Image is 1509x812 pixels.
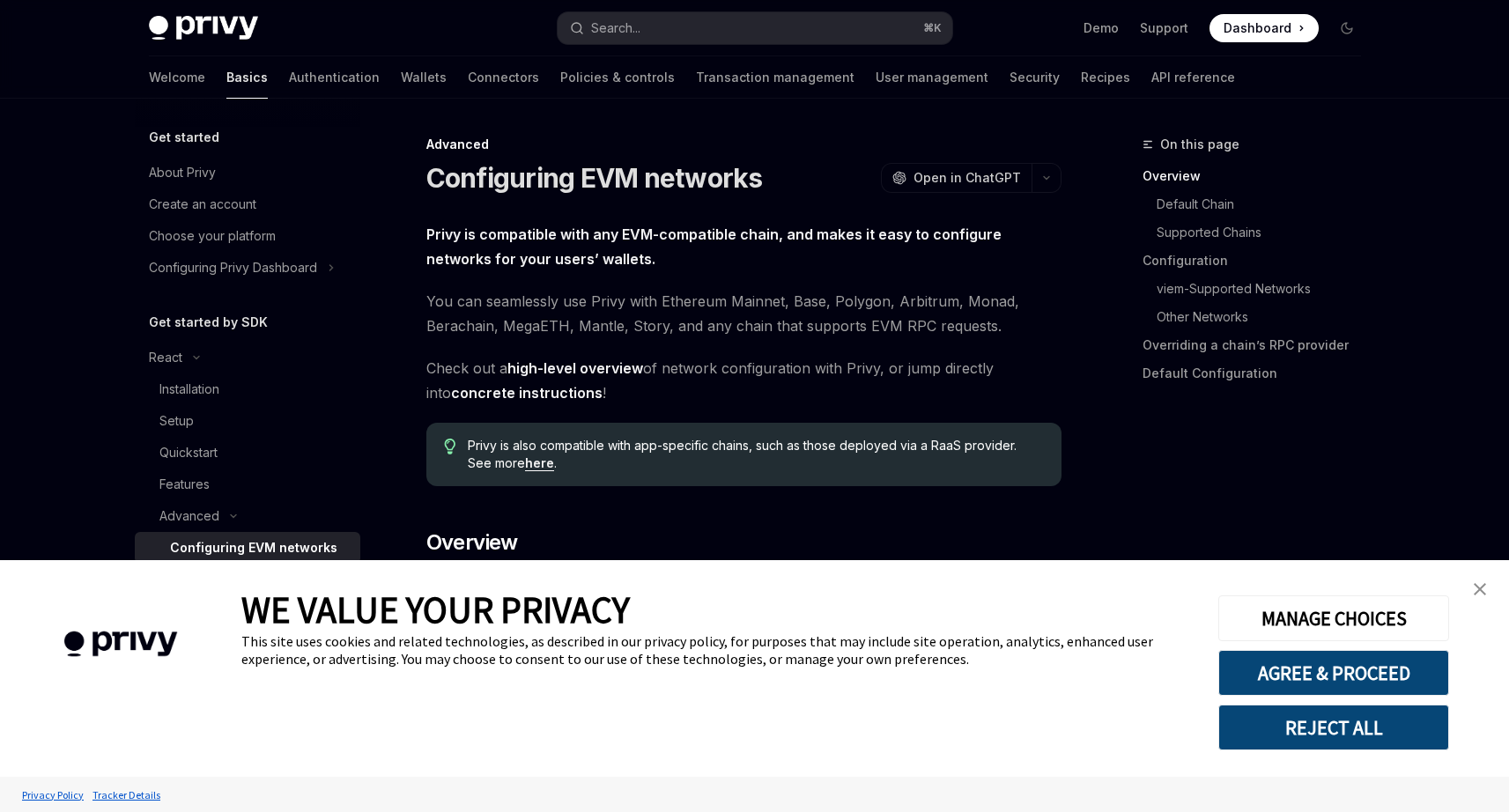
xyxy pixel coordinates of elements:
[1218,705,1449,750] button: REJECT ALL
[426,225,1002,268] strong: Privy is compatible with any EVM-compatible chain, and makes it easy to configure networks for yo...
[149,162,216,183] div: About Privy
[1160,134,1239,155] span: On this page
[1143,162,1375,190] a: Overview
[1140,19,1188,37] a: Support
[149,312,268,333] h5: Get started by SDK
[135,373,360,405] a: Installation
[444,439,456,454] svg: Tip
[149,194,256,215] div: Create an account
[591,18,640,39] div: Search...
[241,587,630,632] span: WE VALUE YOUR PRIVACY
[525,455,554,471] a: here
[468,56,539,99] a: Connectors
[507,359,643,378] a: high-level overview
[1143,359,1375,388] a: Default Configuration
[135,469,360,500] a: Features
[1143,331,1375,359] a: Overriding a chain’s RPC provider
[451,384,603,402] a: concrete instructions
[1157,218,1375,247] a: Supported Chains
[426,289,1061,338] span: You can seamlessly use Privy with Ethereum Mainnet, Base, Polygon, Arbitrum, Monad, Berachain, Me...
[1081,56,1130,99] a: Recipes
[401,56,447,99] a: Wallets
[426,162,763,194] h1: Configuring EVM networks
[159,379,219,400] div: Installation
[1209,14,1319,42] a: Dashboard
[170,537,337,558] div: Configuring EVM networks
[1151,56,1235,99] a: API reference
[1084,19,1119,37] a: Demo
[426,136,1061,153] div: Advanced
[923,21,942,35] span: ⌘ K
[159,474,210,495] div: Features
[558,12,952,44] button: Search...⌘K
[149,56,205,99] a: Welcome
[149,225,276,247] div: Choose your platform
[159,410,194,432] div: Setup
[149,347,182,368] div: React
[881,163,1032,193] button: Open in ChatGPT
[159,506,219,527] div: Advanced
[426,528,518,557] span: Overview
[149,257,317,278] div: Configuring Privy Dashboard
[1218,650,1449,696] button: AGREE & PROCEED
[1010,56,1060,99] a: Security
[289,56,380,99] a: Authentication
[1157,275,1375,303] a: viem-Supported Networks
[135,188,360,220] a: Create an account
[135,220,360,252] a: Choose your platform
[1224,19,1291,37] span: Dashboard
[1143,247,1375,275] a: Configuration
[468,437,1043,472] span: Privy is also compatible with app-specific chains, such as those deployed via a RaaS provider. Se...
[135,405,360,437] a: Setup
[1333,14,1361,42] button: Toggle dark mode
[135,437,360,469] a: Quickstart
[1157,303,1375,331] a: Other Networks
[1474,583,1486,595] img: close banner
[18,779,88,810] a: Privacy Policy
[1462,572,1498,607] a: close banner
[149,16,258,41] img: dark logo
[1218,595,1449,641] button: MANAGE CHOICES
[914,169,1021,187] span: Open in ChatGPT
[226,56,268,99] a: Basics
[696,56,854,99] a: Transaction management
[241,632,1192,668] div: This site uses cookies and related technologies, as described in our privacy policy, for purposes...
[426,356,1061,405] span: Check out a of network configuration with Privy, or jump directly into !
[1157,190,1375,218] a: Default Chain
[26,606,215,683] img: company logo
[149,127,219,148] h5: Get started
[135,157,360,188] a: About Privy
[560,56,675,99] a: Policies & controls
[159,442,218,463] div: Quickstart
[88,779,165,810] a: Tracker Details
[135,532,360,564] a: Configuring EVM networks
[876,56,988,99] a: User management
